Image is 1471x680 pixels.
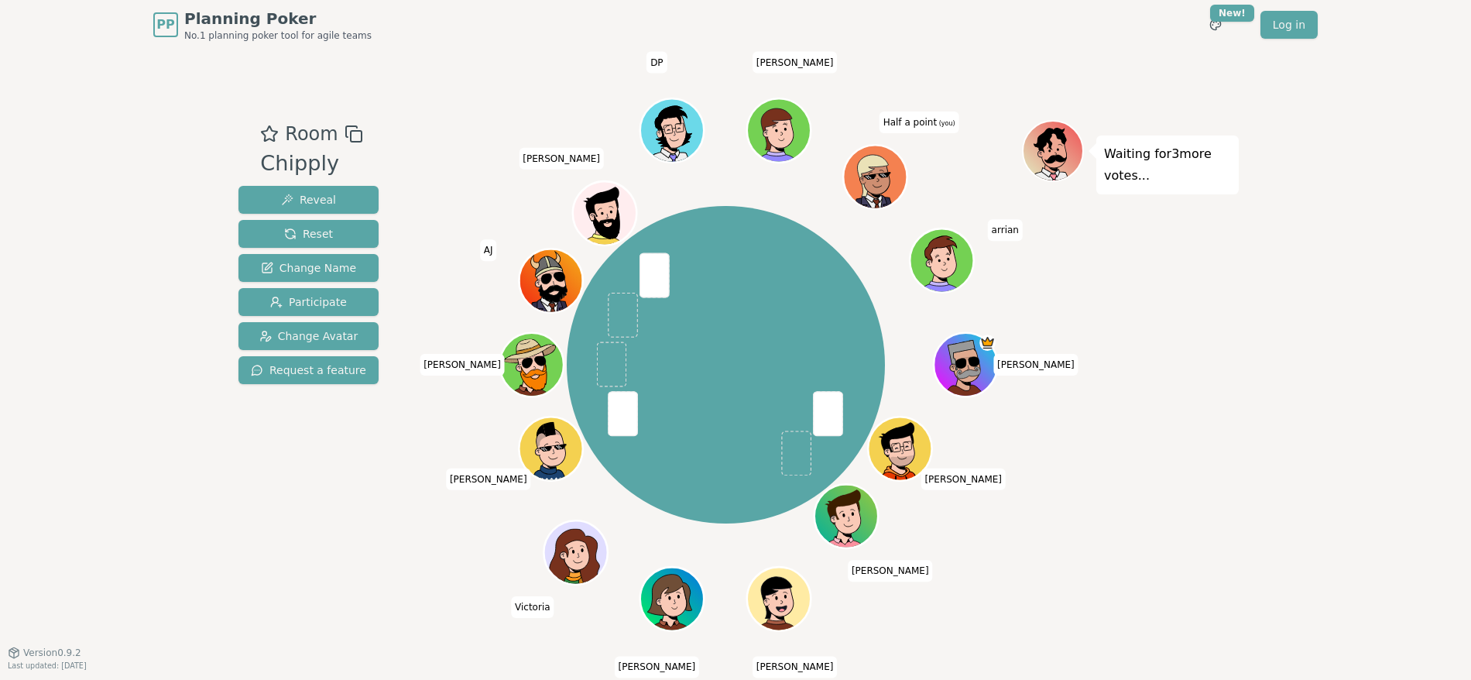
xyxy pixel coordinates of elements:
span: Click to change your name [519,148,604,170]
div: New! [1210,5,1254,22]
span: Version 0.9.2 [23,647,81,659]
span: Click to change your name [511,596,554,618]
span: Click to change your name [880,112,959,133]
span: Room [285,120,338,148]
button: Version0.9.2 [8,647,81,659]
button: Add as favourite [260,120,279,148]
span: Click to change your name [753,656,838,678]
button: Change Avatar [238,322,379,350]
span: Click to change your name [848,560,933,582]
span: Change Avatar [259,328,358,344]
a: PPPlanning PokerNo.1 planning poker tool for agile teams [153,8,372,42]
span: Participate [270,294,347,310]
span: Request a feature [251,362,366,378]
span: Reveal [281,192,336,208]
button: Request a feature [238,356,379,384]
button: New! [1202,11,1229,39]
button: Reveal [238,186,379,214]
span: Last updated: [DATE] [8,661,87,670]
span: Melissa is the host [980,335,996,351]
span: Click to change your name [988,219,1023,241]
div: Chipply [260,148,362,180]
span: Reset [284,226,333,242]
button: Click to change your avatar [845,147,905,207]
span: Click to change your name [753,52,838,74]
a: Log in [1260,11,1318,39]
span: No.1 planning poker tool for agile teams [184,29,372,42]
button: Change Name [238,254,379,282]
span: Click to change your name [921,469,1006,490]
span: Click to change your name [646,52,667,74]
span: Click to change your name [420,354,505,376]
span: PP [156,15,174,34]
span: Click to change your name [446,469,531,490]
span: Planning Poker [184,8,372,29]
span: Click to change your name [480,239,497,261]
span: Click to change your name [615,656,700,678]
span: Change Name [261,260,356,276]
button: Participate [238,288,379,316]
span: (you) [937,120,955,127]
p: Waiting for 3 more votes... [1104,143,1231,187]
span: Click to change your name [993,354,1078,376]
button: Reset [238,220,379,248]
